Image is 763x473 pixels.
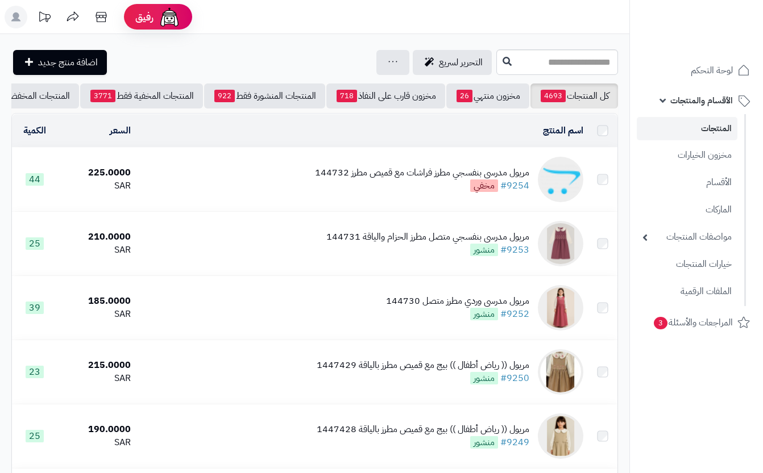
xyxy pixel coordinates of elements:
[61,166,131,179] div: 225.0000
[637,309,756,336] a: المراجعات والأسئلة3
[470,179,498,192] span: مخفي
[38,56,98,69] span: اضافة منتج جديد
[61,231,131,244] div: 210.0000
[158,6,181,28] img: ai-face.png
[26,302,44,314] span: 39
[470,372,498,384] span: منشور
[13,50,107,75] a: اضافة منتج جديد
[500,436,529,449] a: #9249
[26,173,44,186] span: 44
[315,166,529,179] div: مريول مدرسي بنفسجي مطرز فراشات مع قميص مطرز 144732
[637,279,737,304] a: الملفات الرقمية
[500,371,529,385] a: #9250
[686,32,752,56] img: logo-2.png
[204,83,325,108] a: المنتجات المنشورة فقط922
[457,90,472,102] span: 26
[26,366,44,378] span: 23
[470,436,498,449] span: منشور
[637,57,756,84] a: لوحة التحكم
[653,315,733,330] span: المراجعات والأسئلة
[26,237,44,250] span: 25
[500,243,529,257] a: #9253
[470,308,498,320] span: منشور
[61,308,131,321] div: SAR
[470,244,498,256] span: منشور
[61,436,131,449] div: SAR
[337,90,357,102] span: 718
[670,93,733,108] span: الأقسام والمنتجات
[637,143,737,168] a: مخزون الخيارات
[214,90,235,102] span: 922
[637,170,737,195] a: الأقسام
[637,117,737,140] a: المنتجات
[538,285,583,330] img: مريول مدرسي وردي مطرز متصل 144730
[30,6,59,31] a: تحديثات المنصة
[326,231,529,244] div: مريول مدرسي بنفسجي متصل مطرز الحزام والياقة 144731
[543,124,583,137] a: اسم المنتج
[538,157,583,202] img: مريول مدرسي بنفسجي مطرز فراشات مع قميص مطرز 144732
[61,423,131,436] div: 190.0000
[637,198,737,222] a: الماركات
[80,83,203,108] a: المنتجات المخفية فقط3771
[530,83,618,108] a: كل المنتجات4693
[61,179,131,192] div: SAR
[61,372,131,385] div: SAR
[446,83,529,108] a: مخزون منتهي26
[23,124,46,137] a: الكمية
[90,90,115,102] span: 3771
[538,349,583,395] img: مريول (( رياض أطفال )) بيج مع قميص مطرز بالياقة 1447429
[500,179,529,192] a: #9254
[317,423,529,436] div: مريول (( رياض أطفال )) بيج مع قميص مطرز بالياقة 1447428
[439,56,483,69] span: التحرير لسريع
[326,83,445,108] a: مخزون قارب على النفاذ718
[541,90,566,102] span: 4693
[110,124,131,137] a: السعر
[135,10,154,24] span: رفيق
[386,295,529,308] div: مريول مدرسي وردي مطرز متصل 144730
[317,359,529,372] div: مريول (( رياض أطفال )) بيج مع قميص مطرز بالياقة 1447429
[500,307,529,321] a: #9252
[413,50,492,75] a: التحرير لسريع
[61,244,131,257] div: SAR
[637,225,737,249] a: مواصفات المنتجات
[61,295,131,308] div: 185.0000
[538,413,583,459] img: مريول (( رياض أطفال )) بيج مع قميص مطرز بالياقة 1447428
[637,252,737,277] a: خيارات المنتجات
[26,430,44,442] span: 25
[654,317,667,329] span: 3
[691,62,733,78] span: لوحة التحكم
[61,359,131,372] div: 215.0000
[538,221,583,266] img: مريول مدرسي بنفسجي متصل مطرز الحزام والياقة 144731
